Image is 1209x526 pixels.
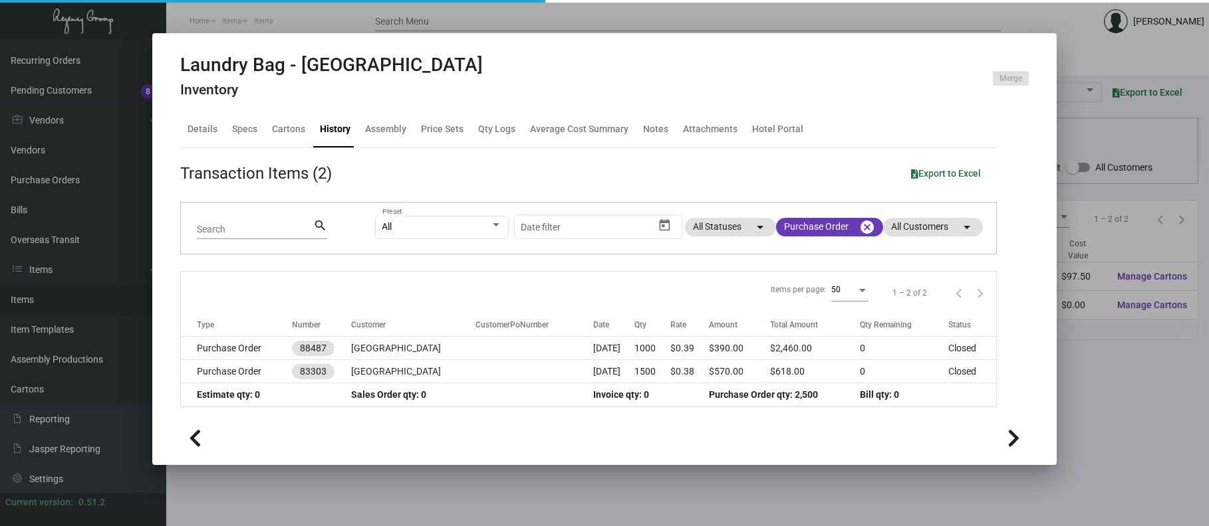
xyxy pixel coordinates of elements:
[320,122,350,136] div: History
[911,168,981,179] span: Export to Excel
[351,337,475,360] td: [GEOGRAPHIC_DATA]
[948,282,970,304] button: Previous page
[292,319,321,331] div: Number
[351,389,426,400] span: Sales Order qty: 0
[993,71,1029,86] button: Merge
[770,337,860,360] td: $2,460.00
[634,337,670,360] td: 1000
[593,360,635,383] td: [DATE]
[272,122,305,136] div: Cartons
[883,218,983,236] mat-chip: All Customers
[670,319,709,331] div: Rate
[181,337,292,360] td: Purchase Order
[654,215,676,236] button: Open calendar
[180,54,483,76] h2: Laundry Bag - [GEOGRAPHIC_DATA]
[475,319,593,331] div: CustomerPoNumber
[970,282,991,304] button: Next page
[831,285,841,294] span: 50
[574,222,638,232] input: End date
[197,319,214,331] div: Type
[382,221,392,232] span: All
[709,319,770,331] div: Amount
[593,389,649,400] span: Invoice qty: 0
[197,389,260,400] span: Estimate qty: 0
[709,360,770,383] td: $570.00
[181,360,292,383] td: Purchase Order
[1000,73,1022,84] span: Merge
[670,319,686,331] div: Rate
[313,218,327,234] mat-icon: search
[709,319,738,331] div: Amount
[78,495,105,509] div: 0.51.2
[770,319,818,331] div: Total Amount
[670,360,709,383] td: $0.38
[197,319,292,331] div: Type
[351,319,386,331] div: Customer
[5,495,73,509] div: Current version:
[232,122,257,136] div: Specs
[860,319,912,331] div: Qty Remaining
[948,319,971,331] div: Status
[634,360,670,383] td: 1500
[683,122,738,136] div: Attachments
[643,122,668,136] div: Notes
[860,360,948,383] td: 0
[530,122,628,136] div: Average Cost Summary
[292,341,335,356] mat-chip: 88487
[634,319,670,331] div: Qty
[752,219,768,235] mat-icon: arrow_drop_down
[351,319,475,331] div: Customer
[685,218,776,236] mat-chip: All Statuses
[478,122,515,136] div: Qty Logs
[900,161,992,185] button: Export to Excel
[180,82,483,98] h4: Inventory
[188,122,217,136] div: Details
[831,284,869,295] mat-select: Items per page:
[709,337,770,360] td: $390.00
[859,219,875,235] mat-icon: cancel
[860,389,899,400] span: Bill qty: 0
[475,319,549,331] div: CustomerPoNumber
[709,389,818,400] span: Purchase Order qty: 2,500
[593,337,635,360] td: [DATE]
[948,337,996,360] td: Closed
[365,122,406,136] div: Assembly
[892,287,927,299] div: 1 – 2 of 2
[771,284,826,296] div: Items per page:
[948,360,996,383] td: Closed
[860,319,948,331] div: Qty Remaining
[292,364,335,379] mat-chip: 83303
[292,319,351,331] div: Number
[593,319,609,331] div: Date
[180,161,332,185] div: Transaction Items (2)
[521,222,563,232] input: Start date
[593,319,635,331] div: Date
[860,337,948,360] td: 0
[752,122,803,136] div: Hotel Portal
[776,218,883,236] mat-chip: Purchase Order
[634,319,646,331] div: Qty
[770,360,860,383] td: $618.00
[770,319,860,331] div: Total Amount
[421,122,464,136] div: Price Sets
[948,319,996,331] div: Status
[959,219,975,235] mat-icon: arrow_drop_down
[670,337,709,360] td: $0.39
[351,360,475,383] td: [GEOGRAPHIC_DATA]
